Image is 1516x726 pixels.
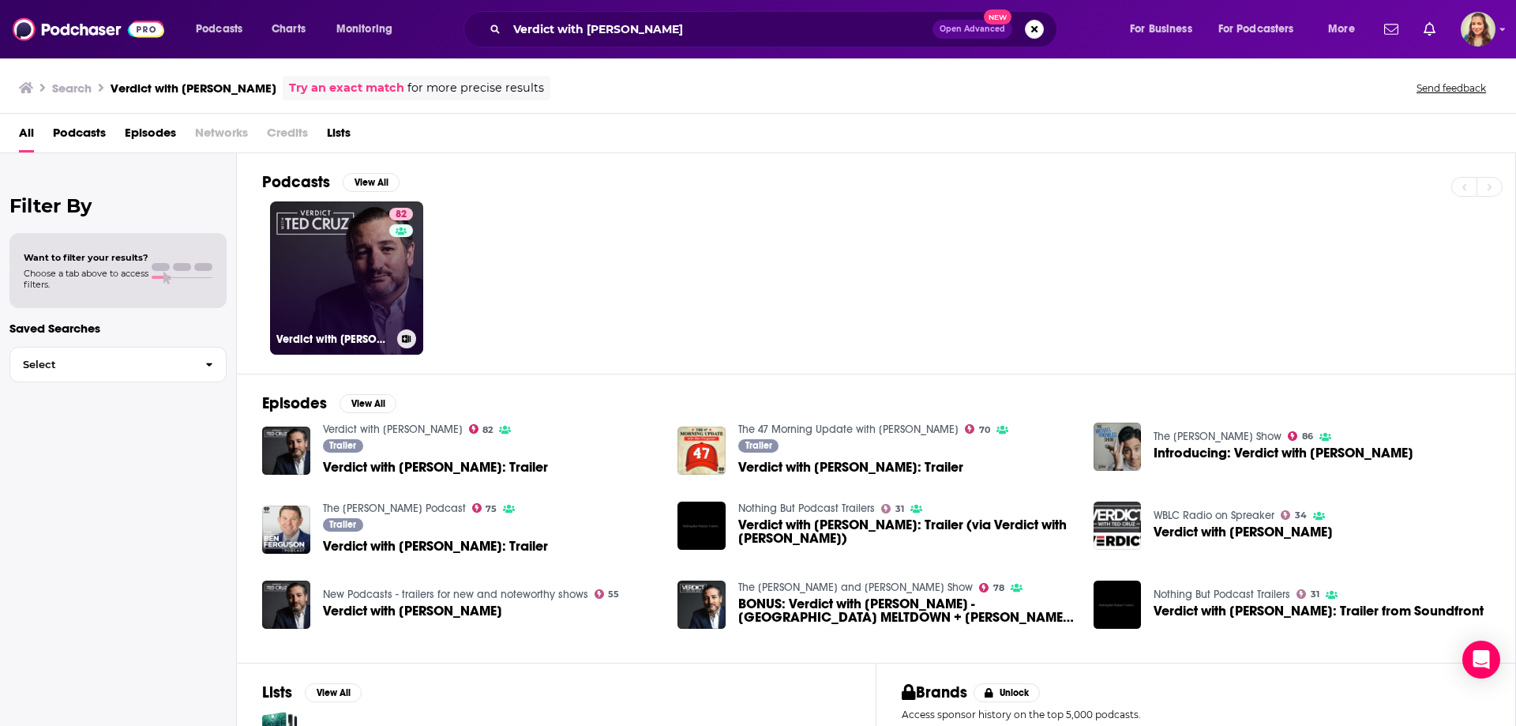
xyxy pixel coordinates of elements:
[9,321,227,336] p: Saved Searches
[262,683,292,702] h2: Lists
[1094,502,1142,550] img: Verdict with Ted Cruz
[323,461,548,474] a: Verdict with Ted Cruz: Trailer
[1302,433,1313,440] span: 86
[276,333,391,346] h3: Verdict with [PERSON_NAME]
[472,503,497,513] a: 75
[323,604,502,618] a: Verdict with Ted Cruz
[262,172,330,192] h2: Podcasts
[389,208,413,220] a: 82
[396,207,407,223] span: 82
[738,597,1075,624] a: BONUS: Verdict with Ted Cruz - Ukraine MELTDOWN + Trump's first State of the Union
[262,683,362,702] a: ListsView All
[329,520,356,529] span: Trailer
[196,18,242,40] span: Podcasts
[1154,509,1274,522] a: WBLC Radio on Spreaker
[305,683,362,702] button: View All
[677,581,726,629] img: BONUS: Verdict with Ted Cruz - Ukraine MELTDOWN + Trump's first State of the Union
[1378,16,1405,43] a: Show notifications dropdown
[993,585,1004,592] span: 78
[595,589,620,599] a: 55
[262,393,396,413] a: EpisodesView All
[1154,588,1290,601] a: Nothing But Podcast Trailers
[738,461,963,474] a: Verdict with Ted Cruz: Trailer
[677,502,726,550] img: Verdict with Ted Cruz: Trailer (via Verdict with Ted Cruz)
[1288,431,1313,441] a: 86
[1218,18,1294,40] span: For Podcasters
[1094,423,1142,471] img: Introducing: Verdict with Ted Cruz
[262,581,310,629] a: Verdict with Ted Cruz
[1154,446,1413,460] span: Introducing: Verdict with [PERSON_NAME]
[608,591,619,598] span: 55
[738,518,1075,545] a: Verdict with Ted Cruz: Trailer (via Verdict with Ted Cruz)
[965,424,990,434] a: 70
[469,424,493,434] a: 82
[979,583,1004,592] a: 78
[1461,12,1495,47] span: Logged in as adriana.guzman
[1295,512,1307,519] span: 34
[738,518,1075,545] span: Verdict with [PERSON_NAME]: Trailer (via Verdict with [PERSON_NAME])
[1461,12,1495,47] img: User Profile
[323,423,463,436] a: Verdict with Ted Cruz
[111,81,276,96] h3: Verdict with [PERSON_NAME]
[745,441,772,450] span: Trailer
[486,506,497,513] span: 75
[738,502,875,515] a: Nothing But Podcast Trailers
[323,461,548,474] span: Verdict with [PERSON_NAME]: Trailer
[340,394,396,413] button: View All
[262,427,310,475] img: Verdict with Ted Cruz: Trailer
[10,359,193,370] span: Select
[1412,81,1491,95] button: Send feedback
[1154,525,1333,539] span: Verdict with [PERSON_NAME]
[1296,589,1319,599] a: 31
[932,20,1012,39] button: Open AdvancedNew
[9,347,227,382] button: Select
[262,506,310,554] a: Verdict with Ted Cruz: Trailer
[1281,510,1307,520] a: 34
[24,268,148,290] span: Choose a tab above to access filters.
[507,17,932,42] input: Search podcasts, credits, & more...
[902,709,1490,720] p: Access sponsor history on the top 5,000 podcasts.
[329,441,356,450] span: Trailer
[677,427,726,475] img: Verdict with Ted Cruz: Trailer
[407,79,544,97] span: for more precise results
[738,597,1075,624] span: BONUS: Verdict with [PERSON_NAME] - [GEOGRAPHIC_DATA] MELTDOWN + [PERSON_NAME] first State of the...
[1154,604,1484,618] span: Verdict with [PERSON_NAME]: Trailer from Soundfront
[185,17,263,42] button: open menu
[262,172,400,192] a: PodcastsView All
[272,18,306,40] span: Charts
[19,120,34,152] a: All
[267,120,308,152] span: Credits
[343,173,400,192] button: View All
[1317,17,1375,42] button: open menu
[323,540,548,553] span: Verdict with [PERSON_NAME]: Trailer
[323,540,548,553] a: Verdict with Ted Cruz: Trailer
[1154,446,1413,460] a: Introducing: Verdict with Ted Cruz
[1094,581,1142,629] a: Verdict with Ted Cruz: Trailer from Soundfront
[52,81,92,96] h3: Search
[478,11,1072,47] div: Search podcasts, credits, & more...
[902,683,967,702] h2: Brands
[53,120,106,152] a: Podcasts
[738,461,963,474] span: Verdict with [PERSON_NAME]: Trailer
[24,252,148,263] span: Want to filter your results?
[1119,17,1212,42] button: open menu
[1311,591,1319,598] span: 31
[895,506,904,513] span: 31
[738,423,959,436] a: The 47 Morning Update with Ben Ferguson
[482,427,493,434] span: 82
[881,504,904,513] a: 31
[125,120,176,152] a: Episodes
[323,604,502,618] span: Verdict with [PERSON_NAME]
[327,120,351,152] a: Lists
[13,14,164,44] img: Podchaser - Follow, Share and Rate Podcasts
[1154,430,1281,443] a: The Michael Knowles Show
